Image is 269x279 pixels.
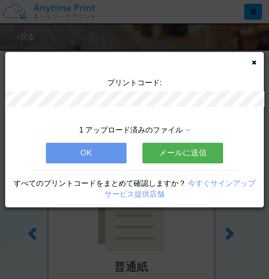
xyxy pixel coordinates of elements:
[107,79,162,87] span: プリントコード:
[142,143,223,163] button: メールに送信
[46,143,127,163] button: OK
[79,126,183,134] span: 1 アップロード済みのファイル
[14,179,186,187] span: すべてのプリントコードをまとめて確認しますか？
[188,179,255,187] a: 今すぐサインアップ
[105,190,164,198] a: サービス提供店舗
